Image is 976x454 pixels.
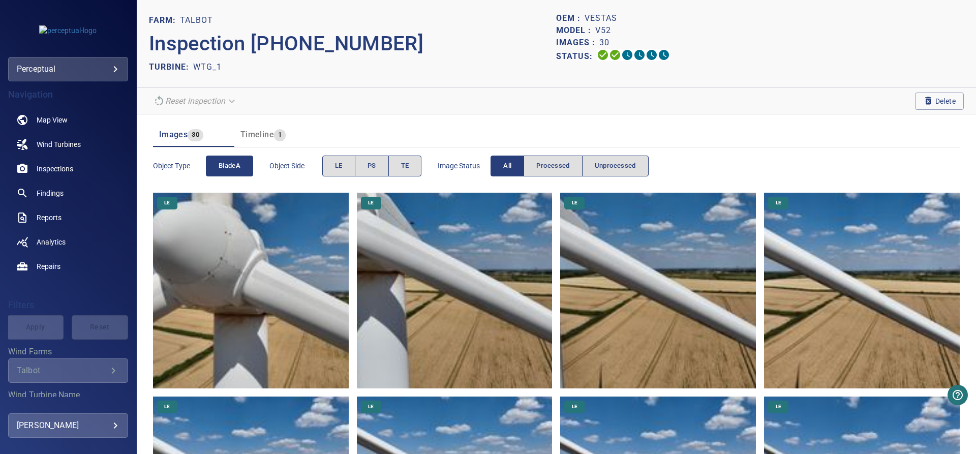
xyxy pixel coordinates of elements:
span: LE [362,199,380,206]
span: bladeA [219,160,240,172]
p: Inspection [PHONE_NUMBER] [149,28,557,59]
label: Wind Turbine Name [8,391,128,399]
span: Object Side [269,161,322,171]
span: 1 [274,129,286,141]
span: PS [368,160,376,172]
button: Delete [915,93,964,110]
a: repairs noActive [8,254,128,279]
span: Map View [37,115,68,125]
div: perceptual [17,61,119,77]
a: map noActive [8,108,128,132]
button: Unprocessed [582,156,649,176]
span: LE [362,403,380,410]
span: Image Status [438,161,491,171]
p: Model : [556,24,595,37]
div: objectType [206,156,253,176]
span: Findings [37,188,64,198]
div: Wind Farms [8,358,128,383]
button: TE [388,156,422,176]
svg: Selecting 0% [621,49,633,61]
span: LE [158,199,176,206]
p: Talbot [180,14,213,26]
span: LE [566,403,584,410]
span: 30 [188,129,203,141]
div: imageStatus [491,156,649,176]
div: Unable to reset the inspection due to your user permissions [149,92,241,110]
h4: Navigation [8,89,128,100]
div: perceptual [8,57,128,81]
p: 30 [599,37,609,49]
h4: Filters [8,300,128,310]
p: OEM : [556,12,585,24]
span: LE [566,199,584,206]
em: Reset inspection [165,96,225,106]
p: WTG_1 [193,61,222,73]
span: Delete [923,96,956,107]
span: Wind Turbines [37,139,81,149]
span: Unprocessed [595,160,636,172]
span: Repairs [37,261,60,271]
div: Talbot [17,366,107,375]
svg: Classification 0% [658,49,670,61]
button: PS [355,156,389,176]
p: TURBINE: [149,61,193,73]
a: findings noActive [8,181,128,205]
p: Images : [556,37,599,49]
label: Wind Farms [8,348,128,356]
p: FARM: [149,14,180,26]
span: All [503,160,511,172]
img: perceptual-logo [39,25,97,36]
svg: Matching 0% [646,49,658,61]
svg: Uploading 100% [597,49,609,61]
span: Reports [37,213,62,223]
p: Status: [556,49,597,64]
button: Processed [524,156,582,176]
button: bladeA [206,156,253,176]
a: reports noActive [8,205,128,230]
span: Analytics [37,237,66,247]
span: LE [335,160,343,172]
span: Timeline [240,130,274,139]
a: analytics noActive [8,230,128,254]
div: Reset inspection [149,92,241,110]
span: Object type [153,161,206,171]
span: LE [158,403,176,410]
button: LE [322,156,355,176]
svg: ML Processing 0% [633,49,646,61]
button: All [491,156,524,176]
a: windturbines noActive [8,132,128,157]
span: Images [159,130,188,139]
div: objectSide [322,156,421,176]
span: TE [401,160,409,172]
p: V52 [595,24,611,37]
span: LE [770,403,787,410]
span: LE [770,199,787,206]
span: Inspections [37,164,73,174]
div: [PERSON_NAME] [17,417,119,434]
svg: Data Formatted 100% [609,49,621,61]
a: inspections noActive [8,157,128,181]
p: Vestas [585,12,617,24]
span: Processed [536,160,569,172]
